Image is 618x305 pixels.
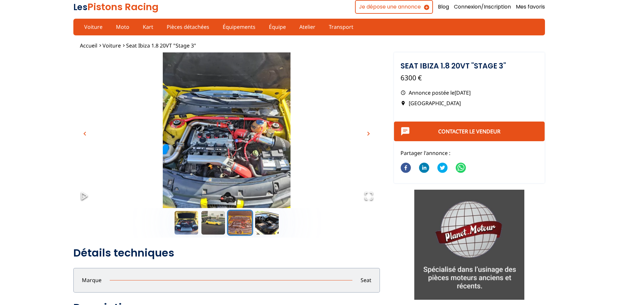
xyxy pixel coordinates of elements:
a: Voiture [103,42,121,49]
span: chevron_right [365,130,372,138]
a: Transport [325,21,358,32]
span: Les [73,1,87,13]
a: Connexion/Inscription [454,3,511,10]
button: linkedin [419,159,429,178]
div: Thumbnail Navigation [73,210,380,236]
img: image [73,52,380,223]
a: Voiture [80,21,107,32]
button: Go to Slide 3 [227,210,253,236]
button: Go to Slide 1 [173,210,199,236]
button: Go to Slide 2 [200,210,226,236]
a: Mes favoris [516,3,545,10]
button: chevron_right [364,129,373,139]
p: Seat [352,276,380,284]
h1: Seat Ibiza 1.8 20VT "Stage 3" [401,62,538,69]
button: twitter [437,159,448,178]
a: Seat Ibiza 1.8 20VT "Stage 3" [126,42,196,49]
a: Accueil [80,42,97,49]
button: Go to Slide 4 [254,210,280,236]
a: Contacter le vendeur [438,128,500,135]
a: Moto [112,21,134,32]
div: Go to Slide 3 [73,52,380,208]
p: Marque [74,276,110,284]
button: facebook [401,159,411,178]
a: Atelier [295,21,320,32]
button: Play or Pause Slideshow [73,185,96,208]
a: Équipe [265,21,290,32]
button: Contacter le vendeur [394,122,545,141]
p: [GEOGRAPHIC_DATA] [401,100,538,107]
p: 6300 € [401,73,538,83]
p: Partager l'annonce : [401,149,538,157]
span: chevron_left [81,130,89,138]
a: LesPistons Racing [73,0,159,13]
a: Blog [438,3,449,10]
h2: Détails techniques [73,246,380,259]
button: Open Fullscreen [358,185,380,208]
button: whatsapp [456,159,466,178]
a: Kart [139,21,158,32]
a: Équipements [218,21,260,32]
button: chevron_left [80,129,90,139]
a: Pièces détachées [162,21,214,32]
p: Annonce postée le [DATE] [401,89,538,96]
